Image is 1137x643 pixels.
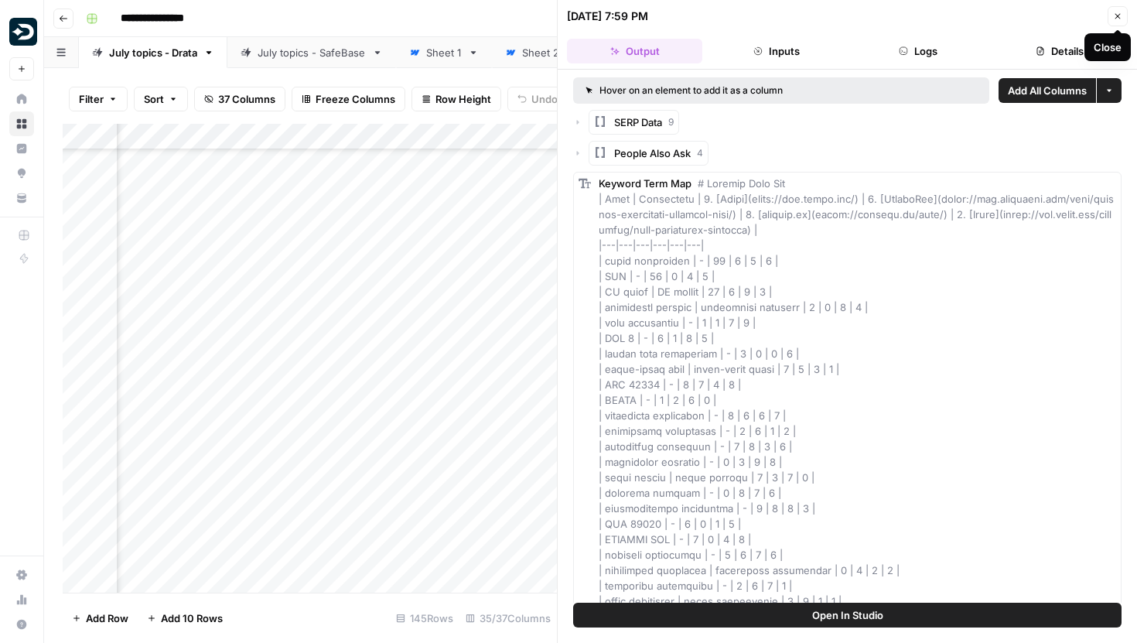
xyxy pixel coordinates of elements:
a: Insights [9,136,34,161]
span: Open In Studio [812,607,883,623]
span: Sort [144,91,164,107]
span: SERP Data [614,115,662,130]
button: SERP Data9 [589,110,679,135]
span: Row Height [435,91,491,107]
span: Add Row [86,611,128,626]
span: Undo [531,91,558,107]
img: Drata Logo [9,18,37,46]
a: Sheet 1 [396,37,492,68]
button: Open In Studio [573,603,1122,628]
div: July topics - Drata [109,45,197,60]
a: Opportunities [9,161,34,186]
button: Workspace: Drata [9,12,34,51]
div: July topics - SafeBase [258,45,366,60]
a: July topics - SafeBase [227,37,396,68]
div: Sheet 1 [426,45,462,60]
button: Row Height [411,87,501,111]
button: Freeze Columns [292,87,405,111]
div: 35/37 Columns [459,606,557,631]
button: Add Row [63,606,138,631]
span: Filter [79,91,104,107]
a: Usage [9,587,34,612]
button: Sort [134,87,188,111]
button: Output [567,39,702,63]
button: Undo [507,87,568,111]
a: Home [9,87,34,111]
button: Add All Columns [999,78,1096,103]
a: Sheet 2 [492,37,589,68]
button: Details [992,39,1128,63]
a: July topics - Drata [79,37,227,68]
div: 145 Rows [390,606,459,631]
div: Hover on an element to add it as a column [586,84,880,97]
button: 37 Columns [194,87,285,111]
span: Add 10 Rows [161,611,223,626]
button: Filter [69,87,128,111]
span: 4 [697,146,703,160]
div: Close [1094,39,1122,55]
span: People Also Ask [614,145,691,161]
a: Settings [9,563,34,587]
div: [DATE] 7:59 PM [567,9,648,24]
button: People Also Ask4 [589,141,708,166]
button: Logs [851,39,986,63]
button: Help + Support [9,612,34,637]
a: Your Data [9,186,34,210]
span: Keyword Term Map [599,177,691,190]
button: Inputs [708,39,844,63]
button: Add 10 Rows [138,606,232,631]
span: 9 [668,115,674,129]
a: Browse [9,111,34,136]
span: Freeze Columns [316,91,395,107]
span: Add All Columns [1008,83,1087,98]
span: 37 Columns [218,91,275,107]
div: Sheet 2 [522,45,559,60]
